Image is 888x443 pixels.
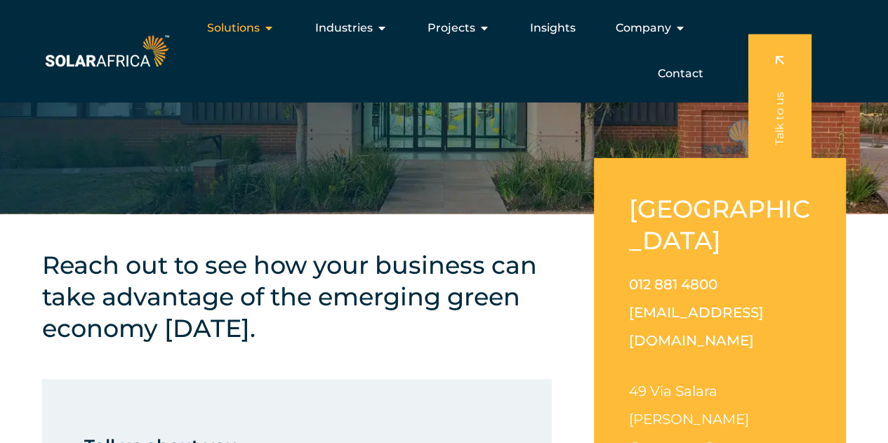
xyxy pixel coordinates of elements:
[207,20,260,37] span: Solutions
[172,14,714,88] nav: Menu
[629,193,811,256] h2: [GEOGRAPHIC_DATA]
[314,20,372,37] span: Industries
[629,276,717,293] a: 012 881 4800
[427,20,475,37] span: Projects
[42,249,552,344] h4: Reach out to see how your business can take advantage of the emerging green economy [DATE].
[615,20,670,37] span: Company
[172,14,714,88] div: Menu Toggle
[657,65,703,82] a: Contact
[629,304,764,349] a: [EMAIL_ADDRESS][DOMAIN_NAME]
[529,20,575,37] a: Insights
[629,383,717,399] span: 49 Via Salara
